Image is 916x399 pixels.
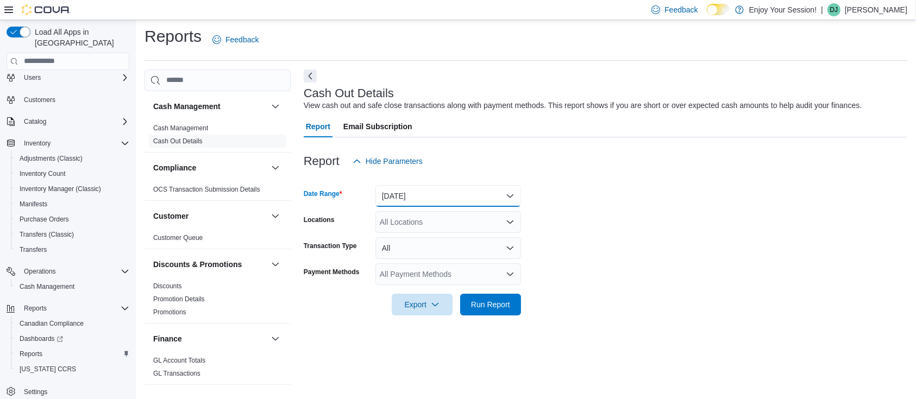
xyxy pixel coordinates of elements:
[2,301,134,316] button: Reports
[15,243,129,256] span: Transfers
[15,182,105,195] a: Inventory Manager (Classic)
[304,87,394,100] h3: Cash Out Details
[2,264,134,279] button: Operations
[24,73,41,82] span: Users
[20,365,76,373] span: [US_STATE] CCRS
[2,114,134,129] button: Catalog
[15,317,88,330] a: Canadian Compliance
[145,183,291,200] div: Compliance
[15,152,87,165] a: Adjustments (Classic)
[153,333,267,344] button: Finance
[145,122,291,152] div: Cash Management
[24,304,47,313] span: Reports
[153,101,267,112] button: Cash Management
[11,227,134,242] button: Transfers (Classic)
[15,363,80,376] a: [US_STATE] CCRS
[15,198,52,211] a: Manifests
[269,210,282,223] button: Customer
[15,332,67,345] a: Dashboards
[15,363,129,376] span: Washington CCRS
[15,167,129,180] span: Inventory Count
[153,356,205,365] span: GL Account Totals
[15,228,129,241] span: Transfers (Classic)
[11,346,134,362] button: Reports
[821,3,823,16] p: |
[20,384,129,398] span: Settings
[20,200,47,208] span: Manifests
[343,116,412,137] span: Email Subscription
[304,216,335,224] label: Locations
[153,124,208,132] span: Cash Management
[153,211,189,221] h3: Customer
[153,259,242,270] h3: Discounts & Promotions
[20,154,83,163] span: Adjustments (Classic)
[225,34,259,45] span: Feedback
[22,4,71,15] img: Cova
[2,92,134,107] button: Customers
[153,259,267,270] button: Discounts & Promotions
[11,331,134,346] a: Dashboards
[153,234,203,242] a: Customer Queue
[392,294,453,315] button: Export
[830,3,838,16] span: DJ
[15,213,129,226] span: Purchase Orders
[460,294,521,315] button: Run Report
[827,3,840,16] div: Dane Jones
[11,279,134,294] button: Cash Management
[20,230,74,239] span: Transfers (Classic)
[11,242,134,257] button: Transfers
[375,237,521,259] button: All
[306,116,330,137] span: Report
[20,71,45,84] button: Users
[707,4,730,15] input: Dark Mode
[153,186,260,193] a: OCS Transaction Submission Details
[506,270,515,278] button: Open list of options
[20,169,66,178] span: Inventory Count
[398,294,446,315] span: Export
[20,71,129,84] span: Users
[24,117,46,126] span: Catalog
[145,354,291,384] div: Finance
[153,333,182,344] h3: Finance
[153,211,267,221] button: Customer
[20,137,129,150] span: Inventory
[20,302,129,315] span: Reports
[845,3,907,16] p: [PERSON_NAME]
[15,243,51,256] a: Transfers
[269,161,282,174] button: Compliance
[20,185,101,193] span: Inventory Manager (Classic)
[20,115,129,128] span: Catalog
[15,182,129,195] span: Inventory Manager (Classic)
[15,332,129,345] span: Dashboards
[11,197,134,212] button: Manifests
[15,167,70,180] a: Inventory Count
[20,282,74,291] span: Cash Management
[20,319,84,328] span: Canadian Compliance
[15,317,129,330] span: Canadian Compliance
[153,357,205,364] a: GL Account Totals
[304,242,357,250] label: Transaction Type
[153,295,205,303] a: Promotion Details
[15,152,129,165] span: Adjustments (Classic)
[15,213,73,226] a: Purchase Orders
[11,212,134,227] button: Purchase Orders
[20,115,51,128] button: Catalog
[145,280,291,323] div: Discounts & Promotions
[664,4,698,15] span: Feedback
[506,218,515,226] button: Open list of options
[304,155,340,168] h3: Report
[20,93,129,106] span: Customers
[304,100,862,111] div: View cash out and safe close transactions along with payment methods. This report shows if you ar...
[20,385,52,398] a: Settings
[20,302,51,315] button: Reports
[153,137,203,145] span: Cash Out Details
[20,334,63,343] span: Dashboards
[471,299,510,310] span: Run Report
[20,245,47,254] span: Transfers
[304,189,342,198] label: Date Range
[30,27,129,48] span: Load All Apps in [GEOGRAPHIC_DATA]
[15,347,129,360] span: Reports
[269,100,282,113] button: Cash Management
[15,198,129,211] span: Manifests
